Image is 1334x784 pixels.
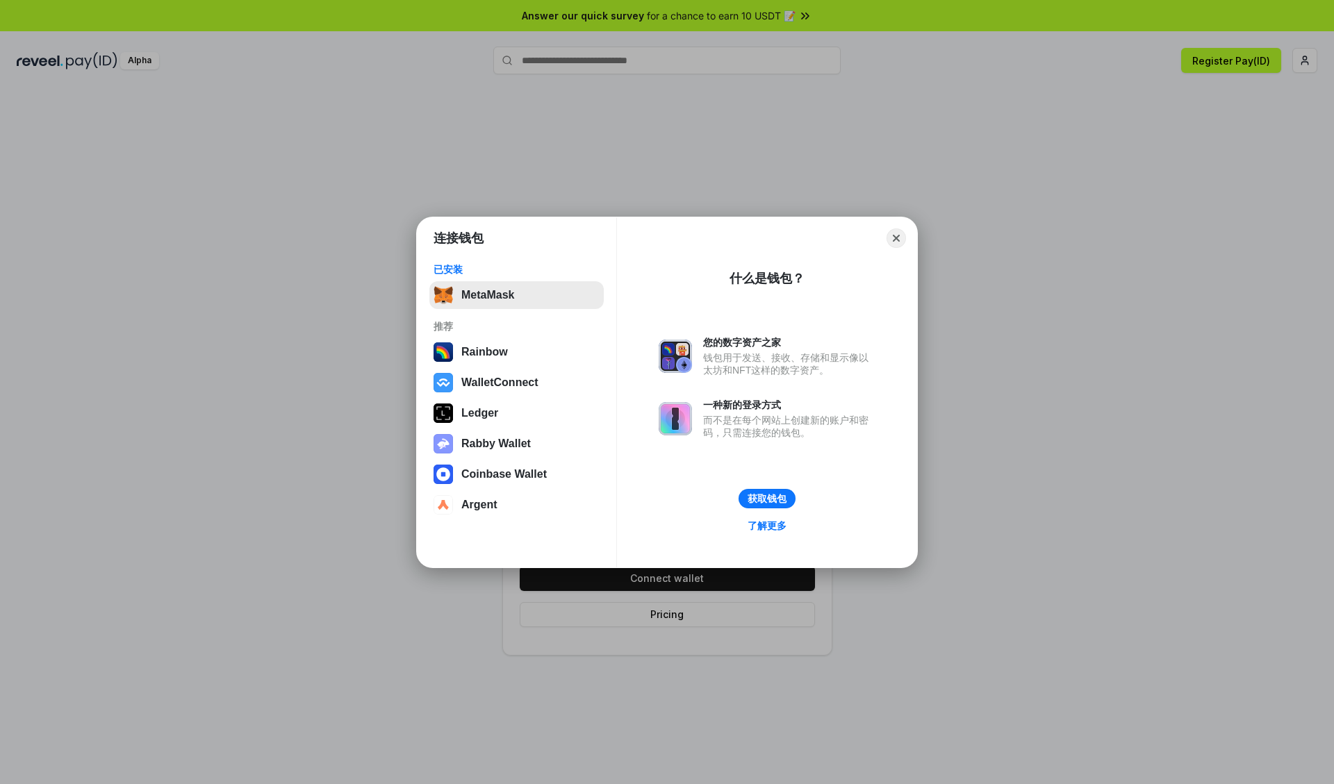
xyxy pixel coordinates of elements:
[703,399,875,411] div: 一种新的登录方式
[461,376,538,389] div: WalletConnect
[887,228,906,248] button: Close
[429,430,604,458] button: Rabby Wallet
[461,289,514,301] div: MetaMask
[434,403,453,423] img: svg+xml,%3Csvg%20xmlns%3D%22http%3A%2F%2Fwww.w3.org%2F2000%2Fsvg%22%20width%3D%2228%22%20height%3...
[434,285,453,305] img: svg+xml,%3Csvg%20fill%3D%22none%22%20height%3D%2233%22%20viewBox%3D%220%200%2035%2033%22%20width%...
[461,407,498,419] div: Ledger
[461,346,508,358] div: Rainbow
[434,373,453,392] img: svg+xml,%3Csvg%20width%3D%2228%22%20height%3D%2228%22%20viewBox%3D%220%200%2028%2028%22%20fill%3D...
[429,338,604,366] button: Rainbow
[429,491,604,519] button: Argent
[461,437,531,450] div: Rabby Wallet
[434,495,453,515] img: svg+xml,%3Csvg%20width%3D%2228%22%20height%3D%2228%22%20viewBox%3D%220%200%2028%2028%22%20fill%3D...
[434,263,600,276] div: 已安装
[434,434,453,453] img: svg+xml,%3Csvg%20xmlns%3D%22http%3A%2F%2Fwww.w3.org%2F2000%2Fsvg%22%20fill%3D%22none%22%20viewBox...
[659,340,692,373] img: svg+xml,%3Csvg%20xmlns%3D%22http%3A%2F%2Fwww.w3.org%2F2000%2Fsvg%22%20fill%3D%22none%22%20viewBox...
[703,351,875,376] div: 钱包用于发送、接收、存储和显示像以太坊和NFT这样的数字资产。
[739,489,796,508] button: 获取钱包
[434,465,453,484] img: svg+xml,%3Csvg%20width%3D%2228%22%20height%3D%2228%22%20viewBox%3D%220%200%2028%2028%22%20fill%3D...
[461,468,547,481] div: Coinbase Wallet
[429,281,604,309] button: MetaMask
[748,519,787,532] div: 了解更多
[434,342,453,362] img: svg+xml,%3Csvg%20width%3D%22120%22%20height%3D%22120%22%20viewBox%3D%220%200%20120%20120%22%20fil...
[461,499,497,511] div: Argent
[659,402,692,435] img: svg+xml,%3Csvg%20xmlns%3D%22http%3A%2F%2Fwww.w3.org%2F2000%2Fsvg%22%20fill%3D%22none%22%20viewBox...
[429,460,604,488] button: Coinbase Wallet
[429,399,604,427] button: Ledger
[429,369,604,397] button: WalletConnect
[748,492,787,505] div: 获取钱包
[703,336,875,349] div: 您的数字资产之家
[703,414,875,439] div: 而不是在每个网站上创建新的账户和密码，只需连接您的钱包。
[730,270,805,287] div: 什么是钱包？
[739,517,795,535] a: 了解更多
[434,230,484,247] h1: 连接钱包
[434,320,600,333] div: 推荐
